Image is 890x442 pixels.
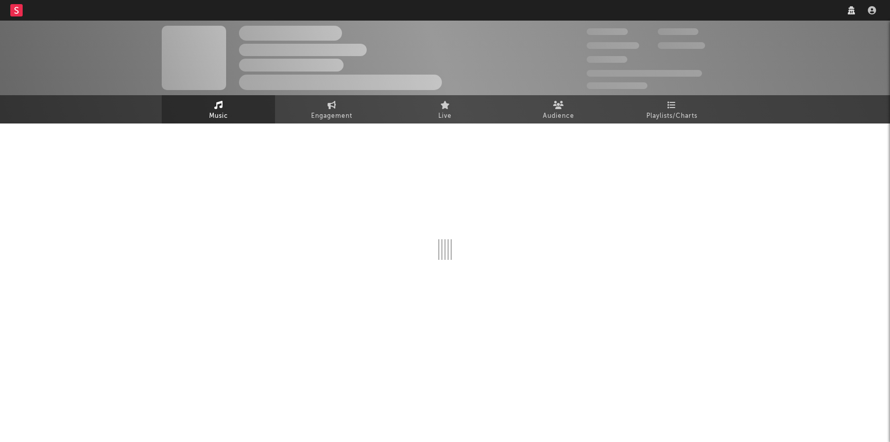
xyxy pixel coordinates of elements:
span: Live [438,110,452,122]
a: Playlists/Charts [615,95,728,123]
span: 1,000,000 [658,42,705,49]
span: 100,000 [658,28,698,35]
span: Music [209,110,228,122]
span: 100,000 [587,56,627,63]
span: Engagement [311,110,352,122]
span: Playlists/Charts [646,110,697,122]
span: Audience [543,110,574,122]
span: 50,000,000 Monthly Listeners [587,70,702,77]
a: Audience [502,95,615,123]
span: Jump Score: 85.0 [587,82,647,89]
span: 300,000 [587,28,628,35]
a: Music [162,95,275,123]
a: Live [388,95,502,123]
span: 50,000,000 [587,42,639,49]
a: Engagement [275,95,388,123]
